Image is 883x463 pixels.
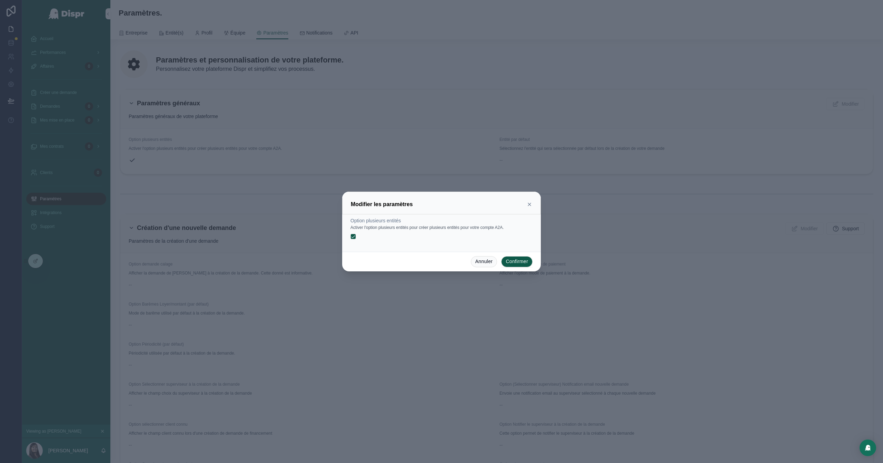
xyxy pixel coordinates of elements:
button: Confirmer [501,256,533,267]
div: Open Intercom Messenger [860,440,876,456]
button: Annuler [471,256,497,267]
span: Option plusieurs entités [350,218,401,223]
span: Activer l'option plusieurs entités pour créer plusieurs entités pour votre compte A2A. [350,225,504,230]
h3: Modifier les paramètres [351,200,413,209]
